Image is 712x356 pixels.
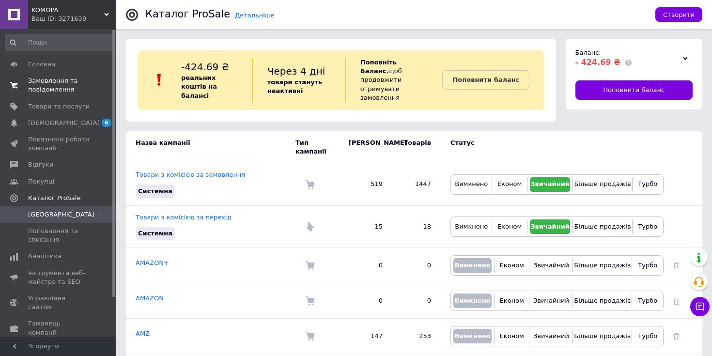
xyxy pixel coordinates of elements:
[138,230,172,237] span: Системна
[673,262,680,269] a: Видалити
[530,223,570,230] span: Звичайний
[575,258,629,273] button: Більше продажів
[31,6,104,15] span: KOMOPA
[655,7,702,22] button: Створити
[360,59,397,75] b: Поповніть Баланс
[235,12,275,19] a: Детальніше
[673,332,680,340] a: Видалити
[267,65,325,77] span: Через 4 дні
[575,329,629,343] button: Більше продажів
[28,77,90,94] span: Замовлення та повідомлення
[638,297,657,304] span: Турбо
[339,283,392,319] td: 0
[635,329,661,343] button: Турбо
[497,258,526,273] button: Економ
[305,180,315,189] img: Комісія за замовлення
[339,131,392,163] td: [PERSON_NAME]
[28,177,54,186] span: Покупці
[453,219,489,234] button: Вимкнено
[28,319,90,337] span: Гаманець компанії
[339,163,392,205] td: 519
[495,177,524,192] button: Економ
[455,223,488,230] span: Вимкнено
[574,332,631,340] span: Більше продажів
[339,205,392,248] td: 15
[530,180,570,187] span: Звичайний
[392,205,441,248] td: 18
[532,329,570,343] button: Звичайний
[453,329,492,343] button: Вимкнено
[635,258,661,273] button: Турбо
[295,131,339,163] td: Тип кампанії
[454,297,490,304] span: Вимкнено
[500,262,524,269] span: Економ
[28,135,90,153] span: Показники роботи компанії
[28,210,94,219] span: [GEOGRAPHIC_DATA]
[28,160,53,169] span: Відгуки
[392,319,441,354] td: 253
[136,259,169,266] a: AMAZON+
[455,180,488,187] span: Вимкнено
[575,294,629,308] button: Більше продажів
[267,78,323,94] b: товари стануть неактивні
[638,180,657,187] span: Турбо
[574,180,631,187] span: Більше продажів
[453,258,492,273] button: Вимкнено
[28,102,90,111] span: Товари та послуги
[690,297,710,316] button: Чат з покупцем
[575,58,620,67] span: - 424.69 ₴
[181,61,229,73] span: -424.69 ₴
[575,177,629,192] button: Більше продажів
[452,76,519,83] b: Поповнити баланс
[500,332,524,340] span: Економ
[136,214,232,221] a: Товари з комісією за перехід
[638,332,657,340] span: Турбо
[533,262,569,269] span: Звичайний
[152,73,167,87] img: :exclamation:
[497,180,522,187] span: Економ
[495,219,524,234] button: Економ
[603,86,665,94] span: Поповнити баланс
[663,11,695,18] span: Створити
[497,223,522,230] span: Економ
[28,227,90,244] span: Поповнення та списання
[453,294,492,308] button: Вимкнено
[574,262,631,269] span: Більше продажів
[136,171,245,178] a: Товари з комісією за замовлення
[181,74,217,99] b: реальних коштів на балансі
[28,60,55,69] span: Головна
[530,177,571,192] button: Звичайний
[31,15,116,23] div: Ваш ID: 3271639
[136,294,164,302] a: AMAZON
[497,294,526,308] button: Економ
[339,248,392,283] td: 0
[392,163,441,205] td: 1447
[574,297,631,304] span: Більше продажів
[575,80,693,100] a: Поповнити баланс
[305,222,315,232] img: Комісія за перехід
[28,269,90,286] span: Інструменти веб-майстра та SEO
[392,283,441,319] td: 0
[305,296,315,306] img: Комісія за замовлення
[532,258,570,273] button: Звичайний
[574,223,631,230] span: Більше продажів
[28,252,62,261] span: Аналітика
[500,297,524,304] span: Економ
[532,294,570,308] button: Звичайний
[28,294,90,311] span: Управління сайтом
[530,219,571,234] button: Звичайний
[102,119,111,127] span: 6
[635,219,661,234] button: Турбо
[441,131,664,163] td: Статус
[136,330,150,337] a: AMZ
[305,331,315,341] img: Комісія за замовлення
[454,332,490,340] span: Вимкнено
[673,297,680,304] a: Видалити
[28,194,80,202] span: Каталог ProSale
[635,294,661,308] button: Турбо
[345,58,443,102] div: , щоб продовжити отримувати замовлення
[454,262,490,269] span: Вимкнено
[497,329,526,343] button: Економ
[28,119,100,127] span: [DEMOGRAPHIC_DATA]
[575,49,601,56] span: Баланс:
